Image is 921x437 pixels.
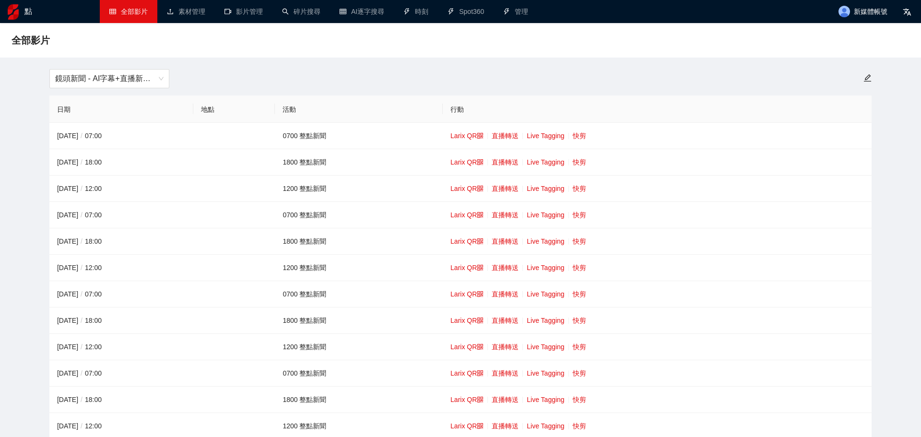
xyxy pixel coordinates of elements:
[573,132,586,140] a: 快剪
[49,228,193,255] td: [DATE] 18:00
[527,211,564,219] a: Live Tagging
[492,264,519,272] a: 直播轉送
[854,8,887,16] font: 新媒體帳號
[450,343,484,351] a: Larix QR
[477,159,484,165] span: qrcode
[573,290,586,298] a: 快剪
[503,8,528,15] a: 霹靂管理
[477,396,484,403] span: qrcode
[49,123,193,149] td: [DATE] 07:00
[573,369,586,377] a: 快剪
[573,396,586,403] a: 快剪
[492,211,519,219] a: 直播轉送
[573,422,586,430] a: 快剪
[55,70,164,88] span: 鏡頭新聞 - AI字幕+直播新聞（2025-2027）
[492,422,519,430] a: 直播轉送
[12,33,50,48] span: 全部影片
[492,185,519,192] a: 直播轉送
[492,369,519,377] a: 直播轉送
[275,123,443,149] td: 0700 整點新聞
[450,211,484,219] a: Larix QR
[78,343,85,351] span: /
[573,264,586,272] a: 快剪
[275,176,443,202] td: 1200 整點新聞
[275,387,443,413] td: 1800 整點新聞
[57,106,71,113] font: 日期
[448,8,484,15] a: 霹靂Spot360
[573,343,586,351] a: 快剪
[24,7,32,15] font: 點
[527,132,564,140] a: Live Tagging
[167,8,205,15] a: 上傳素材管理
[477,212,484,218] span: qrcode
[492,290,519,298] a: 直播轉送
[477,238,484,245] span: qrcode
[492,237,519,245] a: 直播轉送
[477,291,484,297] span: qrcode
[283,106,296,113] font: 活動
[49,387,193,413] td: [DATE] 18:00
[527,237,564,245] a: Live Tagging
[49,149,193,176] td: [DATE] 18:00
[573,237,586,245] a: 快剪
[450,185,484,192] a: Larix QR
[403,8,428,15] a: 霹靂時刻
[450,132,484,140] a: Larix QR
[55,74,217,83] font: 鏡頭新聞 - AI字幕+直播新聞（[DATE]-[DATE]）
[450,264,484,272] a: Larix QR
[573,185,586,192] a: 快剪
[477,264,484,271] span: qrcode
[201,106,214,113] font: 地點
[527,422,564,430] a: Live Tagging
[275,255,443,281] td: 1200 整點新聞
[340,8,384,15] a: 桌子AI逐字搜尋
[450,396,484,403] a: Larix QR
[450,106,464,113] font: 行動
[477,370,484,377] span: qrcode
[450,422,484,430] a: Larix QR
[527,185,564,192] a: Live Tagging
[450,317,484,324] a: Larix QR
[78,264,85,272] span: /
[49,255,193,281] td: [DATE] 12:00
[477,132,484,139] span: qrcode
[49,360,193,387] td: [DATE] 07:00
[573,158,586,166] a: 快剪
[527,343,564,351] a: Live Tagging
[450,237,484,245] a: Larix QR
[49,307,193,334] td: [DATE] 18:00
[78,158,85,166] span: /
[49,202,193,228] td: [DATE] 07:00
[573,317,586,324] a: 快剪
[275,149,443,176] td: 1800 整點新聞
[49,281,193,307] td: [DATE] 07:00
[78,185,85,192] span: /
[477,423,484,429] span: qrcode
[275,334,443,360] td: 1200 整點新聞
[527,369,564,377] a: Live Tagging
[477,185,484,192] span: qrcode
[49,334,193,360] td: [DATE] 12:00
[527,158,564,166] a: Live Tagging
[78,369,85,377] span: /
[275,281,443,307] td: 0700 整點新聞
[78,132,85,140] span: /
[477,317,484,324] span: qrcode
[450,158,484,166] a: Larix QR
[78,317,85,324] span: /
[492,132,519,140] a: 直播轉送
[109,8,116,15] span: 桌子
[863,74,872,82] span: 編輯
[573,211,586,219] a: 快剪
[275,307,443,334] td: 1800 整點新聞
[275,228,443,255] td: 1800 整點新聞
[492,396,519,403] a: 直播轉送
[450,290,484,298] a: Larix QR
[49,176,193,202] td: [DATE] 12:00
[78,290,85,298] span: /
[838,6,850,17] img: 頭像
[8,4,19,20] img: 標識
[527,290,564,298] a: Live Tagging
[224,8,263,15] a: 攝影機影片管理
[527,317,564,324] a: Live Tagging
